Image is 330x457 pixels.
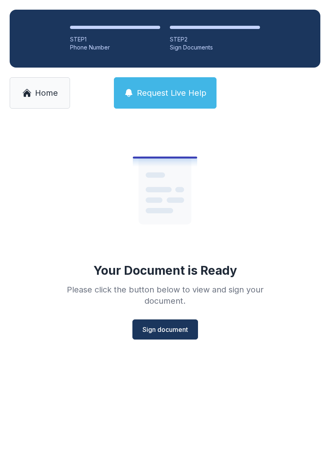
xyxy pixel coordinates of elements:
span: Sign document [142,325,188,334]
div: Please click the button below to view and sign your document. [49,284,281,307]
span: Request Live Help [137,87,206,99]
div: Phone Number [70,43,160,51]
div: Your Document is Ready [93,263,237,278]
div: STEP 2 [170,35,260,43]
div: STEP 1 [70,35,160,43]
span: Home [35,87,58,99]
div: Sign Documents [170,43,260,51]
